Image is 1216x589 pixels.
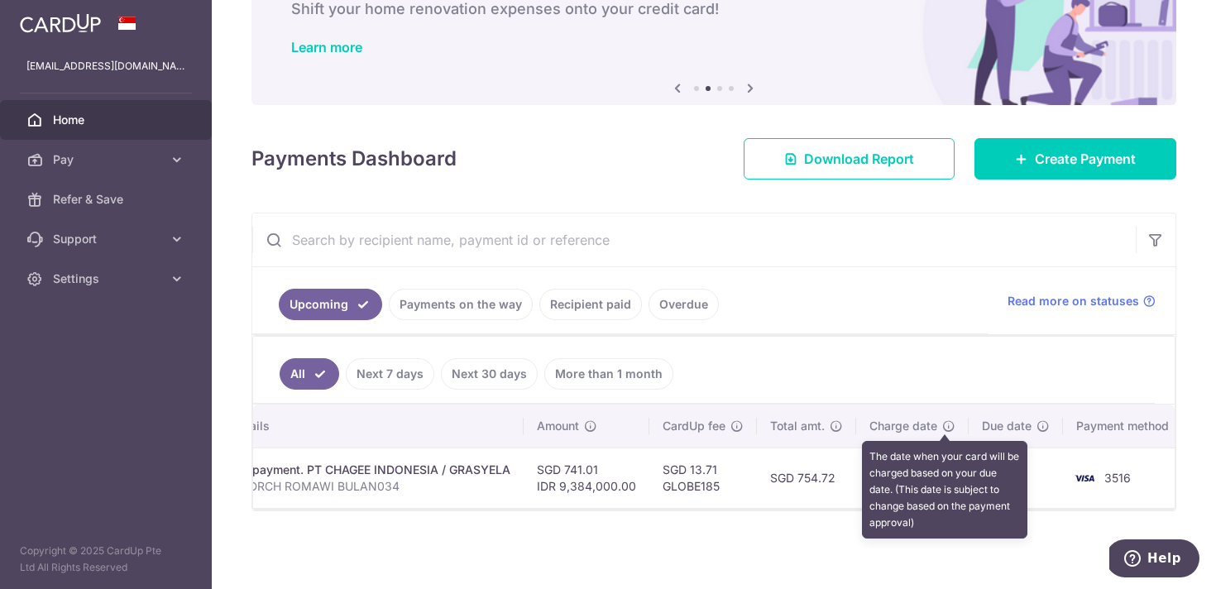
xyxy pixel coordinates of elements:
[346,358,434,390] a: Next 7 days
[1035,149,1136,169] span: Create Payment
[770,418,825,434] span: Total amt.
[1068,468,1101,488] img: Bank Card
[649,289,719,320] a: Overdue
[974,138,1176,180] a: Create Payment
[251,144,457,174] h4: Payments Dashboard
[53,231,162,247] span: Support
[53,151,162,168] span: Pay
[20,13,101,33] img: CardUp
[869,418,937,434] span: Charge date
[982,418,1032,434] span: Due date
[663,418,725,434] span: CardUp fee
[1008,293,1139,309] span: Read more on statuses
[180,462,510,478] div: International payment. PT CHAGEE INDONESIA / GRASYELA
[441,358,538,390] a: Next 30 days
[252,213,1136,266] input: Search by recipient name, payment id or reference
[279,289,382,320] a: Upcoming
[53,191,162,208] span: Refer & Save
[539,289,642,320] a: Recipient paid
[26,58,185,74] p: [EMAIL_ADDRESS][DOMAIN_NAME]
[856,448,969,508] td: [DATE]
[862,441,1027,539] div: The date when your card will be charged based on your due date. (This date is subject to change b...
[1063,405,1189,448] th: Payment method
[280,358,339,390] a: All
[1109,539,1199,581] iframe: Opens a widget where you can find more information
[744,138,955,180] a: Download Report
[291,39,362,55] a: Learn more
[544,358,673,390] a: More than 1 month
[53,271,162,287] span: Settings
[757,448,856,508] td: SGD 754.72
[1008,293,1156,309] a: Read more on statuses
[804,149,914,169] span: Download Report
[649,448,757,508] td: SGD 13.71 GLOBE185
[524,448,649,508] td: SGD 741.01 IDR 9,384,000.00
[180,478,510,495] p: NV TAN HO DRCH ROMAWI BULAN034
[389,289,533,320] a: Payments on the way
[537,418,579,434] span: Amount
[1104,471,1131,485] span: 3516
[167,405,524,448] th: Payment details
[53,112,162,128] span: Home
